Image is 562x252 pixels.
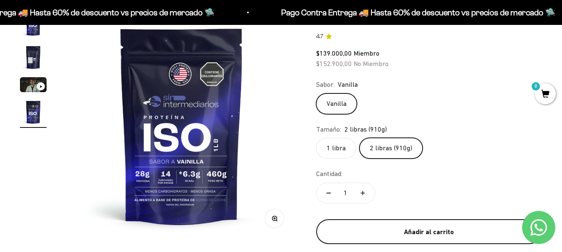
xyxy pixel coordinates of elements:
input: Otra (por favor especifica) [27,125,171,139]
button: Aumentar cantidad [351,183,375,203]
mark: 0 [531,81,541,91]
a: 0 [535,90,556,99]
button: Ir al artículo 3 [20,77,47,95]
span: Vanilla [338,79,358,90]
legend: Tamaño: [316,124,341,135]
img: Proteína Aislada ISO - Vainilla [67,11,297,240]
p: Para decidirte a comprar este suplemento, ¿qué información específica sobre su pureza, origen o c... [10,13,172,51]
img: Proteína Aislada ISO - Vainilla [20,44,47,71]
button: Enviar [136,143,172,157]
label: Cantidad: [316,169,342,179]
div: Comparativa con otros productos similares [10,108,172,122]
button: Ir al artículo 4 [20,99,47,128]
span: 2 libras (910g) [344,124,387,135]
span: $139.000,00 [316,49,352,57]
button: Reducir cantidad [317,183,341,203]
span: Miembro [354,49,379,57]
span: 4.7 [316,32,323,41]
button: Ir al artículo 2 [20,44,47,73]
p: Pago Contra Entrega 🚚 Hasta 60% de descuento vs precios de mercado 🛸 [280,6,554,19]
div: País de origen de ingredientes [10,75,172,89]
span: No Miembro [354,60,389,67]
legend: Sabor: [316,79,334,90]
a: 4.74.7 de 5.0 estrellas [316,32,542,41]
div: Añadir al carrito [333,227,525,237]
button: Añadir al carrito [316,219,542,244]
div: Detalles sobre ingredientes "limpios" [10,58,172,73]
div: Certificaciones de calidad [10,91,172,106]
span: Enviar [136,143,171,157]
span: $152.900,00 [316,60,352,67]
img: Proteína Aislada ISO - Vainilla [20,99,47,125]
button: Ir al artículo 1 [20,11,47,40]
